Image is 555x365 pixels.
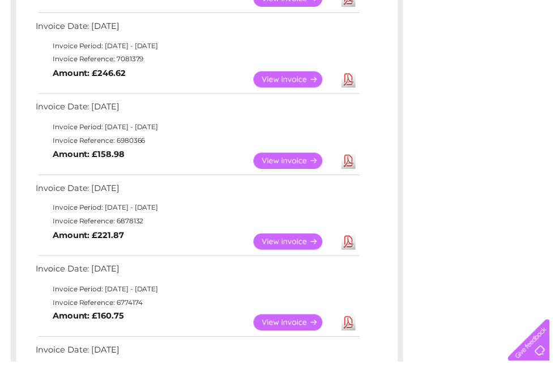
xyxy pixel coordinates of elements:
td: Invoice Date: [DATE] [33,100,365,121]
b: Amount: £158.98 [53,151,126,161]
a: Blog [456,48,473,57]
div: Clear Business is a trading name of Verastar Limited (registered in [GEOGRAPHIC_DATA] No. 3667643... [11,6,546,55]
a: View [256,154,339,171]
a: 0333 014 3131 [341,6,420,20]
a: Contact [480,48,507,57]
td: Invoice Reference: 6878132 [33,217,365,230]
a: Log out [518,48,544,57]
td: Invoice Date: [DATE] [33,19,365,40]
a: Download [345,72,359,88]
a: Download [345,154,359,171]
td: Invoice Reference: 7081379 [33,53,365,66]
td: Invoice Period: [DATE] - [DATE] [33,40,365,53]
b: Amount: £221.87 [53,232,125,243]
td: Invoice Period: [DATE] - [DATE] [33,121,365,135]
a: Energy [384,48,409,57]
b: Amount: £160.75 [53,314,125,324]
b: Amount: £246.62 [53,69,127,79]
a: View [256,317,339,334]
a: Download [345,236,359,252]
td: Invoice Reference: 6774174 [33,299,365,312]
td: Invoice Period: [DATE] - [DATE] [33,203,365,217]
td: Invoice Date: [DATE] [33,182,365,203]
a: Telecoms [416,48,450,57]
td: Invoice Date: [DATE] [33,264,365,285]
td: Invoice Reference: 6980366 [33,135,365,148]
a: Water [356,48,377,57]
a: View [256,236,339,252]
a: View [256,72,339,88]
td: Invoice Period: [DATE] - [DATE] [33,285,365,299]
img: logo.png [19,29,77,64]
a: Download [345,317,359,334]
